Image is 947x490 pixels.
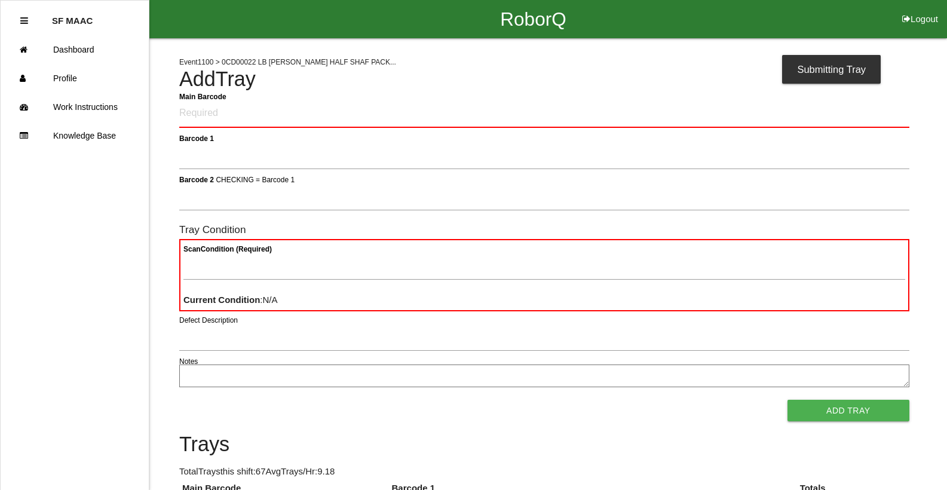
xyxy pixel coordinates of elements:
b: Barcode 1 [179,134,214,142]
span: CHECKING = Barcode 1 [216,175,295,183]
a: Dashboard [1,35,149,64]
b: Scan Condition (Required) [183,245,272,253]
label: Defect Description [179,315,238,326]
span: Event 1100 > 0CD00022 LB [PERSON_NAME] HALF SHAF PACK... [179,58,396,66]
a: Work Instructions [1,93,149,121]
b: Main Barcode [179,92,226,100]
h4: Trays [179,433,909,456]
h4: Add Tray [179,68,909,91]
h6: Tray Condition [179,224,909,235]
input: Required [179,100,909,128]
div: Close [20,7,28,35]
a: Profile [1,64,149,93]
b: Barcode 2 [179,175,214,183]
label: Notes [179,356,198,367]
b: Current Condition [183,295,260,305]
button: Add Tray [787,400,909,421]
div: Submitting Tray [782,55,881,84]
p: SF MAAC [52,7,93,26]
a: Knowledge Base [1,121,149,150]
p: Total Trays this shift: 67 Avg Trays /Hr: 9.18 [179,465,909,479]
span: : N/A [183,295,278,305]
